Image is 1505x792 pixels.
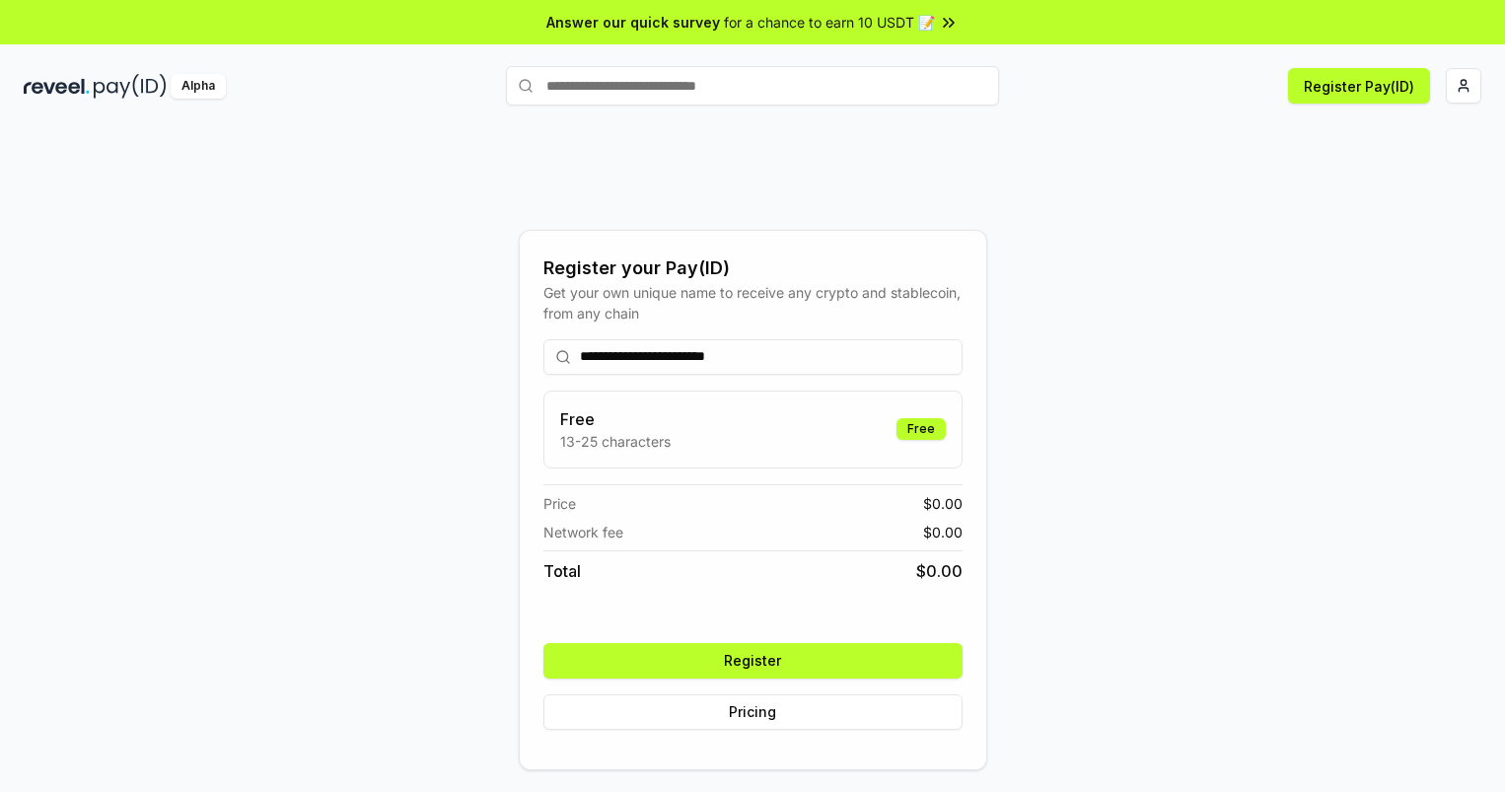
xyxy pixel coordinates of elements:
[543,254,963,282] div: Register your Pay(ID)
[916,559,963,583] span: $ 0.00
[543,694,963,730] button: Pricing
[543,559,581,583] span: Total
[1288,68,1430,104] button: Register Pay(ID)
[560,407,671,431] h3: Free
[543,282,963,324] div: Get your own unique name to receive any crypto and stablecoin, from any chain
[171,74,226,99] div: Alpha
[94,74,167,99] img: pay_id
[543,643,963,679] button: Register
[543,522,623,542] span: Network fee
[896,418,946,440] div: Free
[24,74,90,99] img: reveel_dark
[724,12,935,33] span: for a chance to earn 10 USDT 📝
[923,522,963,542] span: $ 0.00
[923,493,963,514] span: $ 0.00
[560,431,671,452] p: 13-25 characters
[546,12,720,33] span: Answer our quick survey
[543,493,576,514] span: Price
